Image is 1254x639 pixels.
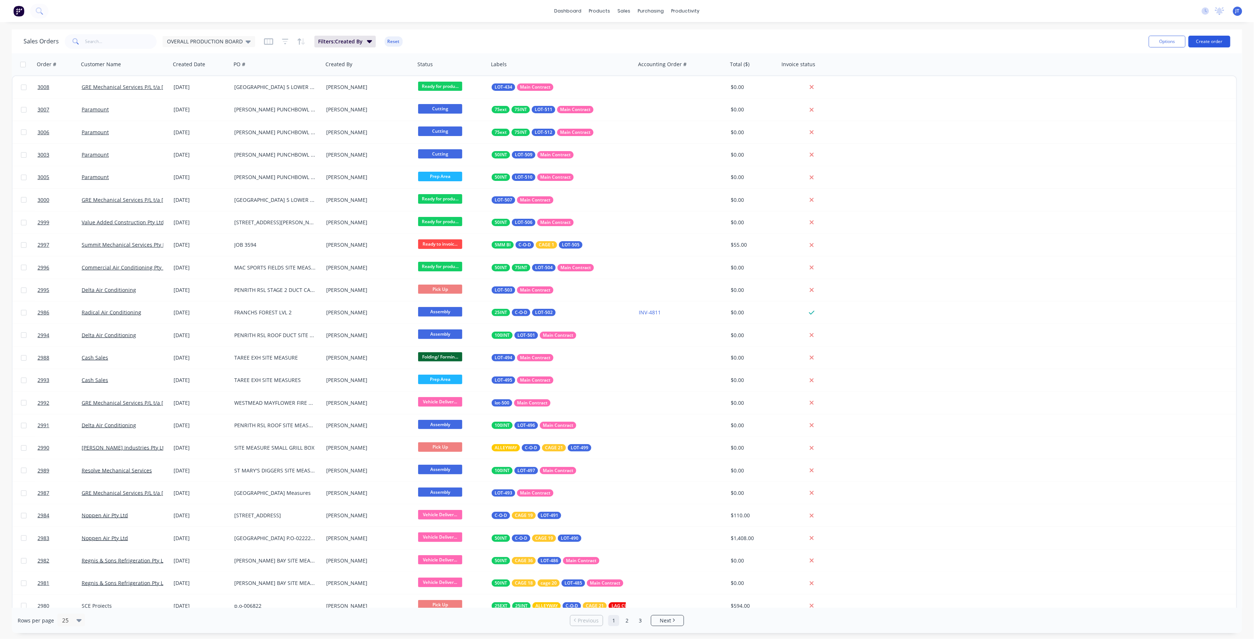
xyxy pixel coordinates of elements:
[1236,8,1240,14] span: JT
[82,489,250,496] a: GRE Mechanical Services P/L t/a [PERSON_NAME] & [PERSON_NAME]
[38,489,49,497] span: 2987
[492,309,556,316] button: 25INTC-O-DLOT-502
[545,444,563,451] span: CAGE 21
[731,196,774,204] div: $0.00
[560,129,591,136] span: Main Contract
[492,129,594,136] button: 75ext75INTLOT-512Main Contract
[731,106,774,113] div: $0.00
[234,444,316,451] div: SITE MEASURE SMALL GRILL BOX
[174,129,228,136] div: [DATE]
[174,286,228,294] div: [DATE]
[38,211,82,233] a: 2999
[38,512,49,519] span: 2984
[495,106,507,113] span: 75ext
[492,467,576,474] button: 100INTLOT-497Main Contract
[495,129,507,136] span: 75ext
[418,442,462,451] span: Pick Up
[535,309,553,316] span: LOT-502
[38,550,82,572] a: 2982
[1189,36,1230,47] button: Create order
[418,488,462,497] span: Assembly
[561,535,578,542] span: LOT-490
[571,444,588,451] span: LOT-499
[38,392,82,414] a: 2992
[326,354,408,361] div: [PERSON_NAME]
[174,422,228,429] div: [DATE]
[495,399,509,407] span: lot-500
[38,332,49,339] span: 2994
[38,286,49,294] span: 2995
[562,241,580,249] span: LOT-505
[515,264,527,271] span: 75INT
[174,83,228,91] div: [DATE]
[82,106,109,113] a: Paramount
[517,332,535,339] span: LOT-501
[38,460,82,482] a: 2989
[13,6,24,17] img: Factory
[418,217,462,226] span: Ready for produ...
[38,347,82,369] a: 2988
[418,397,462,406] span: Vehicle Deliver...
[492,376,553,384] button: LOT-495Main Contract
[495,535,507,542] span: 50INT
[326,106,408,113] div: [PERSON_NAME]
[167,38,243,45] span: OVERALL PRODUCTION BOARD
[541,557,558,564] span: LOT-486
[38,444,49,451] span: 2990
[234,376,316,384] div: TAREE EXH SITE MEASURES
[495,151,507,158] span: 50INT
[234,264,316,271] div: MAC SPORTS FIELDS SITE MEASURE
[326,309,408,316] div: [PERSON_NAME]
[174,196,228,204] div: [DATE]
[326,83,408,91] div: [PERSON_NAME]
[730,61,749,68] div: Total ($)
[731,489,774,497] div: $0.00
[608,615,619,626] a: Page 1 is your current page
[234,129,316,136] div: [PERSON_NAME] PUNCHBOWL DWG-M-OF-06 REV-C OFFICE 6 RUN C
[418,329,462,339] span: Assembly
[495,579,507,587] span: 50INT
[495,309,507,316] span: 25INT
[495,602,507,610] span: 25EXT
[515,219,532,226] span: LOT-506
[38,309,49,316] span: 2986
[520,83,551,91] span: Main Contract
[535,264,553,271] span: LOT-504
[495,219,507,226] span: 50INT
[174,106,228,113] div: [DATE]
[535,129,552,136] span: LOT-512
[38,572,82,594] a: 2981
[418,375,462,384] span: Prep Area
[326,196,408,204] div: [PERSON_NAME]
[174,467,228,474] div: [DATE]
[326,264,408,271] div: [PERSON_NAME]
[174,174,228,181] div: [DATE]
[174,219,228,226] div: [DATE]
[586,602,604,610] span: CAGE 21
[38,196,49,204] span: 3000
[38,129,49,136] span: 3006
[517,399,548,407] span: Main Contract
[731,286,774,294] div: $0.00
[520,354,551,361] span: Main Contract
[540,151,571,158] span: Main Contract
[492,151,574,158] button: 50INTLOT-509Main Contract
[731,354,774,361] div: $0.00
[38,174,49,181] span: 3005
[38,422,49,429] span: 2991
[543,422,573,429] span: Main Contract
[82,444,167,451] a: [PERSON_NAME] Industries Pty Ltd
[82,512,128,519] a: Noppen Air Pty Ltd
[495,83,512,91] span: LOT-434
[515,557,533,564] span: CAGE 36
[234,241,316,249] div: JOB 3594
[326,422,408,429] div: [PERSON_NAME]
[492,489,553,497] button: LOT-493Main Contract
[731,399,774,407] div: $0.00
[418,194,462,203] span: Ready for produ...
[564,579,582,587] span: LOT-485
[38,279,82,301] a: 2995
[535,602,558,610] span: ALLEYWAY
[560,264,591,271] span: Main Contract
[234,467,316,474] div: ST MARY'S DIGGERS SITE MEASURES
